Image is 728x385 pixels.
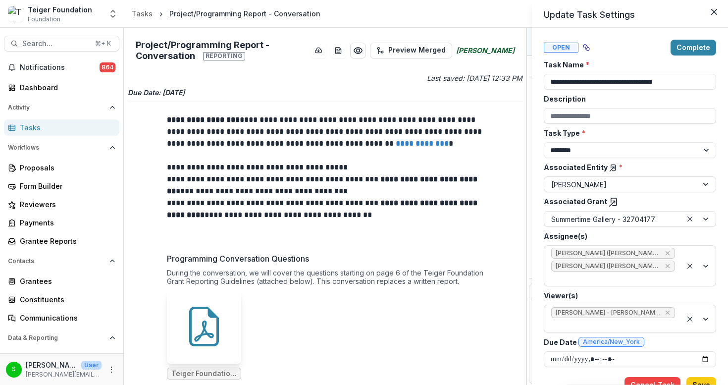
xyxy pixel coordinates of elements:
button: Complete [671,40,716,55]
label: Assignee(s) [544,231,710,241]
div: Clear selected options [684,260,696,272]
span: [PERSON_NAME] - [PERSON_NAME][EMAIL_ADDRESS][DOMAIN_NAME] [556,309,661,316]
span: America/New_York [583,338,640,345]
button: View dependent tasks [578,40,594,55]
div: Remove Stephanie - skoch@teigerfoundation.org [664,308,672,318]
label: Description [544,94,710,104]
div: Remove Anna Schechter (anna@summertimegallery.org) [664,261,672,271]
button: Close [706,4,722,20]
div: Clear selected options [684,213,696,225]
label: Task Name [544,59,710,70]
div: Clear selected options [684,313,696,325]
label: Viewer(s) [544,290,710,301]
span: [PERSON_NAME] ([PERSON_NAME][EMAIL_ADDRESS][DOMAIN_NAME]) [556,263,661,270]
label: Due Date [544,337,710,347]
div: Remove SOPHIA COSMADOPOULOS (sophia@summertimegallery.org) [664,248,672,258]
label: Associated Entity [544,162,710,172]
label: Task Type [544,128,710,138]
span: [PERSON_NAME] ([PERSON_NAME][EMAIL_ADDRESS][DOMAIN_NAME]) [556,250,661,257]
span: Open [544,43,578,53]
label: Associated Grant [544,196,710,207]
